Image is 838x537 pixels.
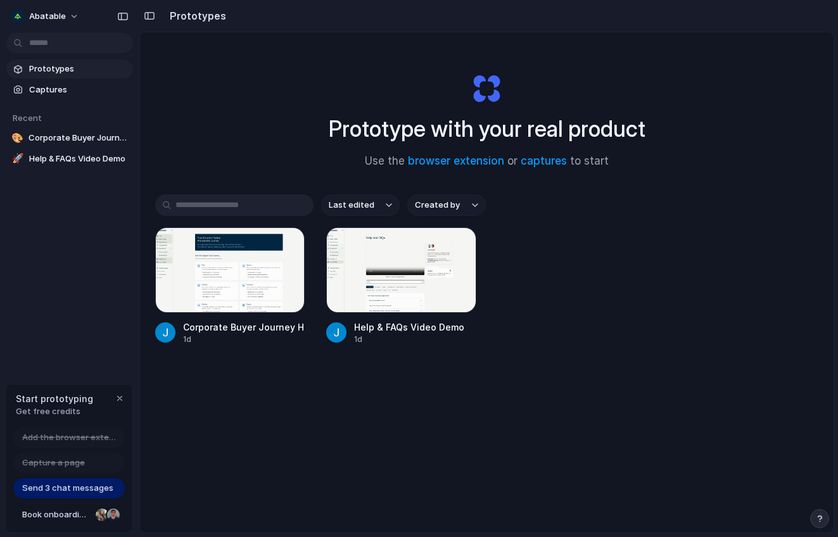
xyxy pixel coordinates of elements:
[354,320,464,334] div: Help & FAQs Video Demo
[165,8,226,23] h2: Prototypes
[11,132,23,144] div: 🎨
[329,112,645,146] h1: Prototype with your real product
[94,507,110,522] div: Nicole Kubica
[408,155,504,167] a: browser extension
[321,194,400,216] button: Last edited
[354,334,464,345] div: 1d
[6,129,133,148] a: 🎨Corporate Buyer Journey Homepage
[155,227,305,345] a: Corporate Buyer Journey HomepageCorporate Buyer Journey Homepage1d
[29,84,128,96] span: Captures
[16,392,93,405] span: Start prototyping
[29,132,128,144] span: Corporate Buyer Journey Homepage
[22,482,113,495] span: Send 3 chat messages
[13,113,42,123] span: Recent
[22,457,85,469] span: Capture a page
[22,509,91,521] span: Book onboarding call
[16,405,93,418] span: Get free credits
[6,149,133,168] a: 🚀Help & FAQs Video Demo
[329,199,374,212] span: Last edited
[29,10,66,23] span: Abatable
[183,320,305,334] div: Corporate Buyer Journey Homepage
[6,6,86,27] button: Abatable
[29,63,128,75] span: Prototypes
[415,199,460,212] span: Created by
[407,194,486,216] button: Created by
[22,431,117,444] span: Add the browser extension
[365,153,609,170] span: Use the or to start
[11,153,24,165] div: 🚀
[326,227,476,345] a: Help & FAQs Video DemoHelp & FAQs Video Demo1d
[6,80,133,99] a: Captures
[106,507,121,522] div: Christian Iacullo
[13,505,125,525] a: Book onboarding call
[183,334,305,345] div: 1d
[6,60,133,79] a: Prototypes
[521,155,567,167] a: captures
[29,153,128,165] span: Help & FAQs Video Demo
